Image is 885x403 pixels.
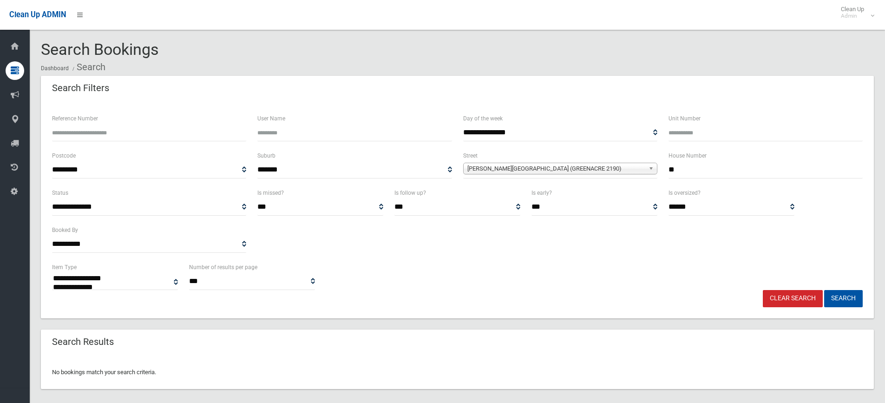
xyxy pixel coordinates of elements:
[257,188,284,198] label: Is missed?
[669,188,701,198] label: Is oversized?
[463,151,478,161] label: Street
[463,113,503,124] label: Day of the week
[70,59,105,76] li: Search
[824,290,863,307] button: Search
[836,6,873,20] span: Clean Up
[669,151,707,161] label: House Number
[52,188,68,198] label: Status
[52,113,98,124] label: Reference Number
[841,13,864,20] small: Admin
[52,151,76,161] label: Postcode
[257,151,275,161] label: Suburb
[9,10,66,19] span: Clean Up ADMIN
[41,333,125,351] header: Search Results
[467,163,645,174] span: [PERSON_NAME][GEOGRAPHIC_DATA] (GREENACRE 2190)
[394,188,426,198] label: Is follow up?
[189,262,257,272] label: Number of results per page
[41,40,159,59] span: Search Bookings
[52,225,78,235] label: Booked By
[257,113,285,124] label: User Name
[531,188,552,198] label: Is early?
[41,79,120,97] header: Search Filters
[52,262,77,272] label: Item Type
[669,113,701,124] label: Unit Number
[763,290,823,307] a: Clear Search
[41,65,69,72] a: Dashboard
[41,356,874,389] div: No bookings match your search criteria.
